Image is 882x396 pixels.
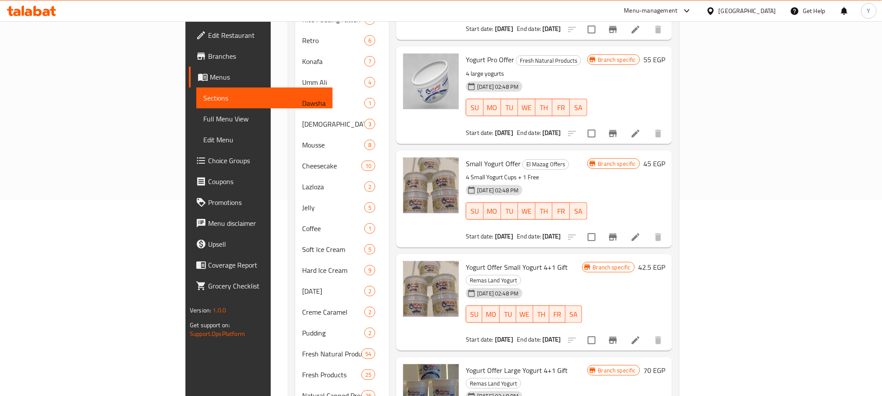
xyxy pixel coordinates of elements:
div: Fresh Products25 [295,364,390,385]
span: WE [522,101,532,114]
span: SU [470,101,480,114]
span: Start date: [466,23,494,34]
button: TH [535,99,553,116]
span: SU [470,308,479,321]
span: End date: [517,334,541,345]
h6: 70 EGP [643,364,665,376]
p: 4 Small Yogurt Cups + 1 Free [466,172,587,183]
span: Small Yogurt Offer [466,157,521,170]
div: Creme Caramel [302,307,364,317]
span: End date: [517,127,541,138]
p: 4 large yogurts [466,68,587,79]
span: Full Menu View [203,114,326,124]
span: 2 [365,287,375,295]
button: TU [500,305,516,323]
span: Start date: [466,334,494,345]
span: SU [470,205,480,218]
div: items [364,140,375,150]
span: TH [539,205,549,218]
span: Pudding [302,328,364,338]
button: SU [466,202,483,220]
span: Y [867,6,871,16]
div: items [364,181,375,192]
h6: 42.5 EGP [638,261,665,273]
div: items [364,328,375,338]
button: MO [482,305,500,323]
span: TU [503,308,512,321]
img: Yogurt Pro Offer [403,54,459,109]
span: 9 [365,266,375,275]
span: Umm Ali [302,77,364,87]
span: Get support on: [190,319,230,331]
span: 5 [365,245,375,254]
span: Sections [203,93,326,103]
a: Branches [189,46,333,67]
span: TU [505,101,515,114]
span: Coffee [302,223,364,234]
span: TU [505,205,515,218]
span: Fresh Products [302,369,361,380]
span: Fresh Natural Products [516,56,581,66]
button: Branch-specific-item [603,227,623,248]
span: Konafa [302,56,364,67]
span: Branch specific [589,263,634,272]
span: SA [573,101,584,114]
div: Pudding2 [295,322,390,343]
h6: 45 EGP [643,158,665,170]
span: Coupons [208,176,326,187]
span: MO [487,101,498,114]
b: [DATE] [542,23,561,34]
div: Ashura [302,286,364,296]
div: Hard Ice Cream9 [295,260,390,281]
span: 2 [365,183,375,191]
b: [DATE] [495,23,513,34]
button: delete [648,330,669,351]
div: items [364,223,375,234]
span: SA [569,308,578,321]
span: [DATE] 02:48 PM [474,289,522,298]
a: Edit Menu [196,129,333,150]
span: FR [556,205,566,218]
span: Select to update [582,124,601,143]
button: FR [552,202,570,220]
span: Remas Land Yogurt [466,275,521,285]
a: Choice Groups [189,150,333,171]
span: 1 [365,99,375,107]
span: Start date: [466,231,494,242]
span: End date: [517,23,541,34]
a: Grocery Checklist [189,275,333,296]
button: WE [518,202,535,220]
span: Branches [208,51,326,61]
button: SA [566,305,582,323]
a: Menu disclaimer [189,213,333,234]
div: Jelly [302,202,364,213]
span: 25 [362,371,375,379]
div: items [364,98,375,108]
a: Edit menu item [630,128,641,139]
span: Fresh Natural Products [302,349,361,359]
div: items [364,307,375,317]
div: Coffee1 [295,218,390,239]
span: Version: [190,305,211,316]
div: items [361,369,375,380]
span: Branch specific [595,160,640,168]
b: [DATE] [542,334,561,345]
div: Menu-management [624,6,678,16]
button: FR [552,99,570,116]
span: Cheesecake [302,161,361,171]
h6: 55 EGP [643,54,665,66]
span: El Mazag Offers [523,159,569,169]
span: 2 [365,329,375,337]
a: Coupons [189,171,333,192]
div: items [364,244,375,255]
a: Support.OpsPlatform [190,328,245,339]
div: Konafa7 [295,51,390,72]
b: [DATE] [542,127,561,138]
span: 1.0.0 [212,305,226,316]
span: TH [537,308,546,321]
div: [DATE]2 [295,281,390,302]
button: FR [549,305,566,323]
div: items [364,202,375,213]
